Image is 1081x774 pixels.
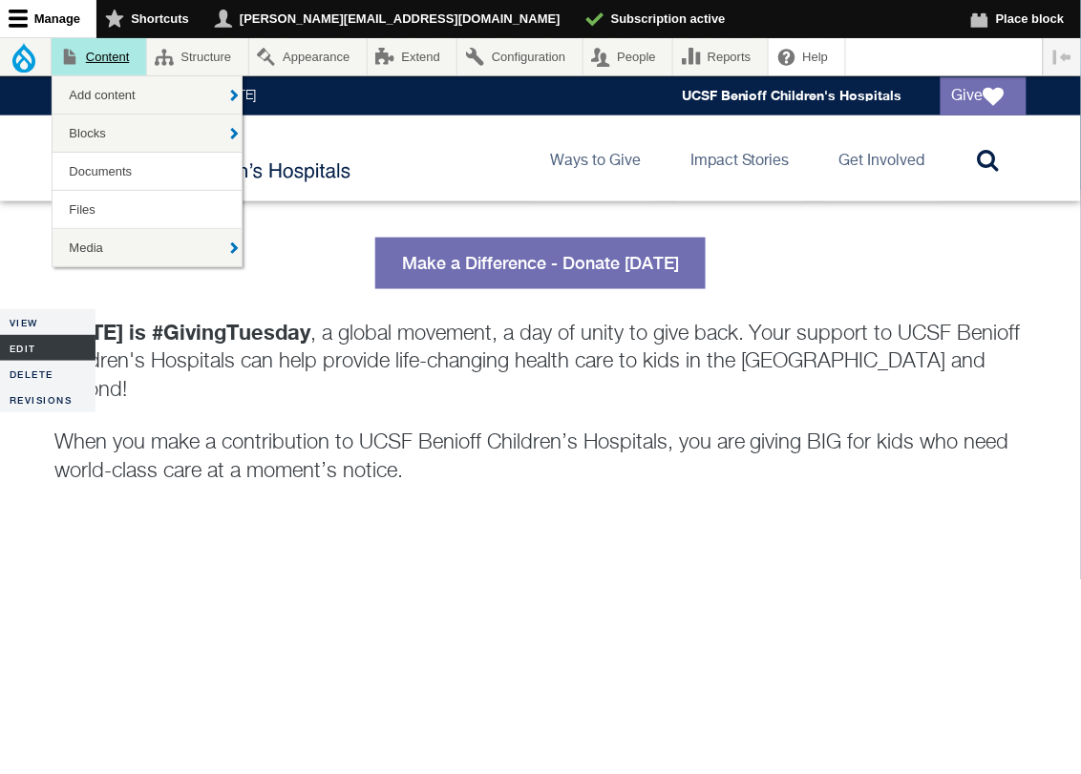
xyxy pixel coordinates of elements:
[583,38,673,75] a: People
[682,88,902,104] a: UCSF Benioff Children's Hospitals
[54,320,310,345] strong: [DATE] is #GivingTuesday
[54,429,1027,487] p: When you make a contribution to UCSF Benioff Children’s Hospitals, you are giving BIG for kids wh...
[53,229,242,266] a: Media
[53,191,242,228] a: Files
[673,38,768,75] a: Reports
[147,38,248,75] a: Structure
[53,153,242,190] a: Documents
[824,115,941,201] a: Get Involved
[375,238,706,289] a: Make a Difference - Donate [DATE]
[54,318,1027,406] p: , a global movement, a day of unity to give back. Your support to UCSF Benioff Children's Hospita...
[457,38,582,75] a: Configuration
[535,115,656,201] a: Ways to Give
[675,115,805,201] a: Impact Stories
[368,38,457,75] a: Extend
[1044,38,1081,75] button: Vertical orientation
[52,38,146,75] a: Content
[769,38,845,75] a: Help
[941,77,1027,115] a: Give
[53,115,242,152] a: Blocks
[249,38,367,75] a: Appearance
[53,76,242,114] a: Add content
